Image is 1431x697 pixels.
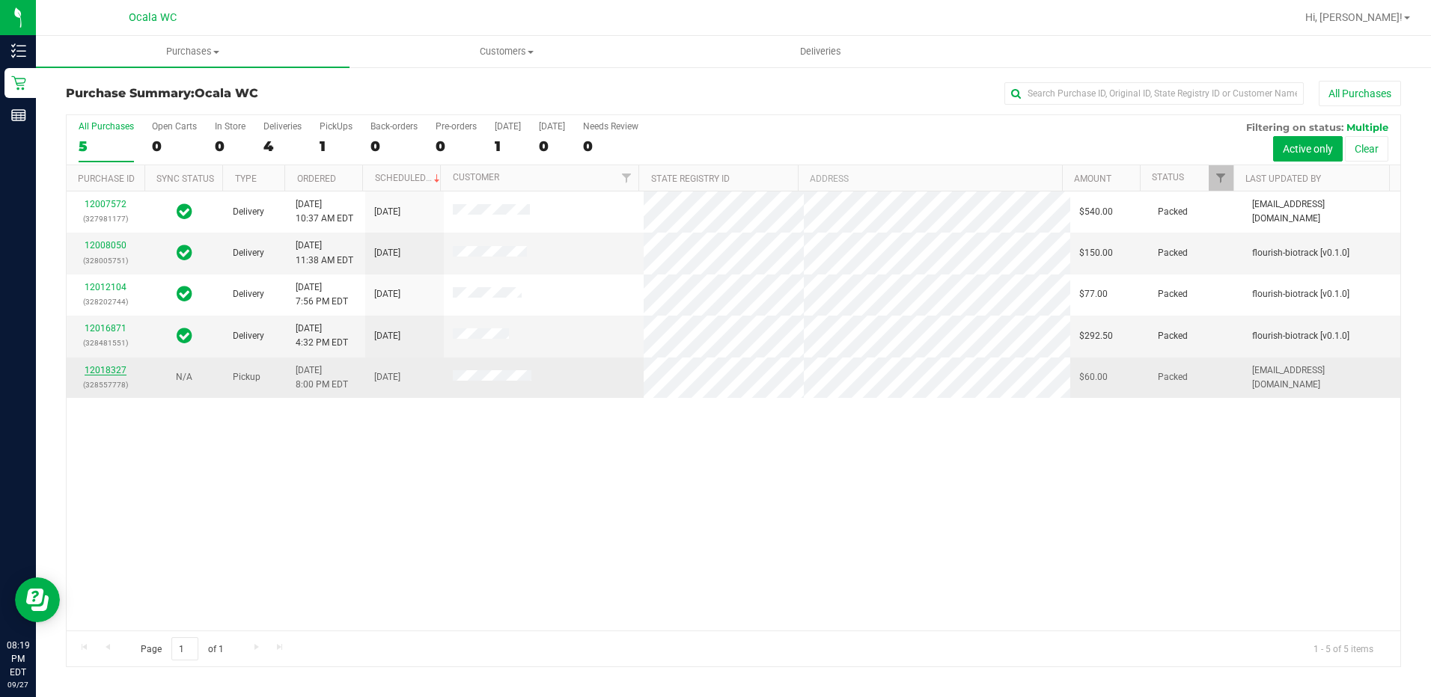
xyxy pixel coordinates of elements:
[79,138,134,155] div: 5
[76,295,136,309] p: (328202744)
[1079,370,1108,384] span: $60.00
[296,280,348,309] span: [DATE] 7:56 PM EDT
[215,138,245,155] div: 0
[1079,287,1108,301] span: $77.00
[177,201,192,222] span: In Sync
[36,36,350,67] a: Purchases
[1246,121,1343,133] span: Filtering on status:
[539,138,565,155] div: 0
[233,287,264,301] span: Delivery
[1346,121,1388,133] span: Multiple
[85,365,126,375] a: 12018327
[233,205,264,219] span: Delivery
[85,282,126,292] a: 12012104
[1079,329,1113,343] span: $292.50
[370,138,418,155] div: 0
[374,287,400,301] span: [DATE]
[128,637,236,660] span: Page of 1
[1079,246,1113,260] span: $150.00
[177,283,192,304] span: In Sync
[11,108,26,123] inline-svg: Reports
[177,325,192,346] span: In Sync
[11,43,26,58] inline-svg: Inventory
[1074,174,1111,184] a: Amount
[76,336,136,350] p: (328481551)
[375,173,443,183] a: Scheduled
[320,121,353,132] div: PickUps
[235,174,257,184] a: Type
[1245,174,1321,184] a: Last Updated By
[156,174,214,184] a: Sync Status
[664,36,977,67] a: Deliveries
[76,378,136,392] p: (328557778)
[177,242,192,263] span: In Sync
[36,45,350,58] span: Purchases
[436,138,477,155] div: 0
[1273,136,1343,162] button: Active only
[374,205,400,219] span: [DATE]
[350,36,663,67] a: Customers
[453,172,499,182] a: Customer
[651,174,730,184] a: State Registry ID
[263,121,302,132] div: Deliveries
[583,121,638,132] div: Needs Review
[85,323,126,334] a: 12016871
[1158,205,1188,219] span: Packed
[296,363,348,392] span: [DATE] 8:00 PM EDT
[263,138,302,155] div: 4
[374,370,400,384] span: [DATE]
[798,165,1062,191] th: Address
[1158,329,1188,343] span: Packed
[436,121,477,132] div: Pre-orders
[296,322,348,350] span: [DATE] 4:32 PM EDT
[297,174,336,184] a: Ordered
[495,138,521,155] div: 1
[1252,197,1391,226] span: [EMAIL_ADDRESS][DOMAIN_NAME]
[1252,329,1349,343] span: flourish-biotrack [v0.1.0]
[7,679,29,690] p: 09/27
[1004,82,1304,105] input: Search Purchase ID, Original ID, State Registry ID or Customer Name...
[1158,370,1188,384] span: Packed
[296,239,353,267] span: [DATE] 11:38 AM EDT
[1158,246,1188,260] span: Packed
[1252,363,1391,392] span: [EMAIL_ADDRESS][DOMAIN_NAME]
[15,577,60,622] iframe: Resource center
[171,637,198,660] input: 1
[350,45,662,58] span: Customers
[233,370,260,384] span: Pickup
[85,199,126,209] a: 12007572
[1252,246,1349,260] span: flourish-biotrack [v0.1.0]
[233,246,264,260] span: Delivery
[495,121,521,132] div: [DATE]
[1345,136,1388,162] button: Clear
[1158,287,1188,301] span: Packed
[76,254,136,268] p: (328005751)
[1305,11,1403,23] span: Hi, [PERSON_NAME]!
[152,138,197,155] div: 0
[1319,81,1401,106] button: All Purchases
[66,87,511,100] h3: Purchase Summary:
[233,329,264,343] span: Delivery
[614,165,638,191] a: Filter
[1209,165,1233,191] a: Filter
[583,138,638,155] div: 0
[85,240,126,251] a: 12008050
[780,45,861,58] span: Deliveries
[78,174,135,184] a: Purchase ID
[152,121,197,132] div: Open Carts
[374,246,400,260] span: [DATE]
[176,370,192,384] button: N/A
[195,86,258,100] span: Ocala WC
[1252,287,1349,301] span: flourish-biotrack [v0.1.0]
[374,329,400,343] span: [DATE]
[370,121,418,132] div: Back-orders
[296,197,353,226] span: [DATE] 10:37 AM EDT
[1079,205,1113,219] span: $540.00
[129,11,177,24] span: Ocala WC
[79,121,134,132] div: All Purchases
[11,76,26,90] inline-svg: Retail
[320,138,353,155] div: 1
[1152,172,1184,182] a: Status
[7,639,29,679] p: 08:19 PM EDT
[215,121,245,132] div: In Store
